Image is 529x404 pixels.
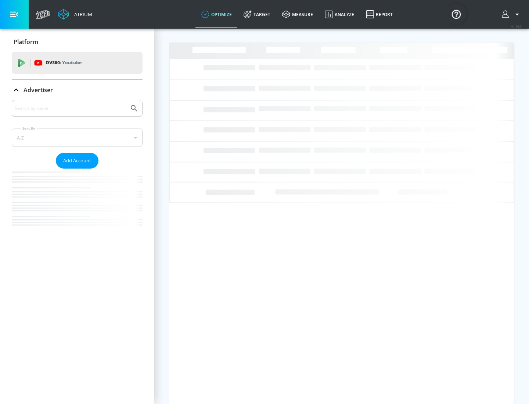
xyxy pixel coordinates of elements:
a: Target [238,1,276,28]
nav: list of Advertiser [12,169,143,240]
a: optimize [195,1,238,28]
div: DV360: Youtube [12,52,143,74]
label: Sort By [21,126,37,131]
a: Analyze [319,1,360,28]
button: Open Resource Center [446,4,467,24]
a: Atrium [58,9,92,20]
div: Advertiser [12,100,143,240]
p: Youtube [62,59,82,66]
span: v 4.19.0 [511,24,522,28]
p: Advertiser [24,86,53,94]
p: Platform [14,38,38,46]
p: DV360: [46,59,82,67]
a: Report [360,1,399,28]
button: Add Account [56,153,98,169]
span: Add Account [63,156,91,165]
div: Advertiser [12,80,143,100]
div: Atrium [71,11,92,18]
input: Search by name [15,104,126,113]
div: Platform [12,32,143,52]
div: A-Z [12,129,143,147]
a: measure [276,1,319,28]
